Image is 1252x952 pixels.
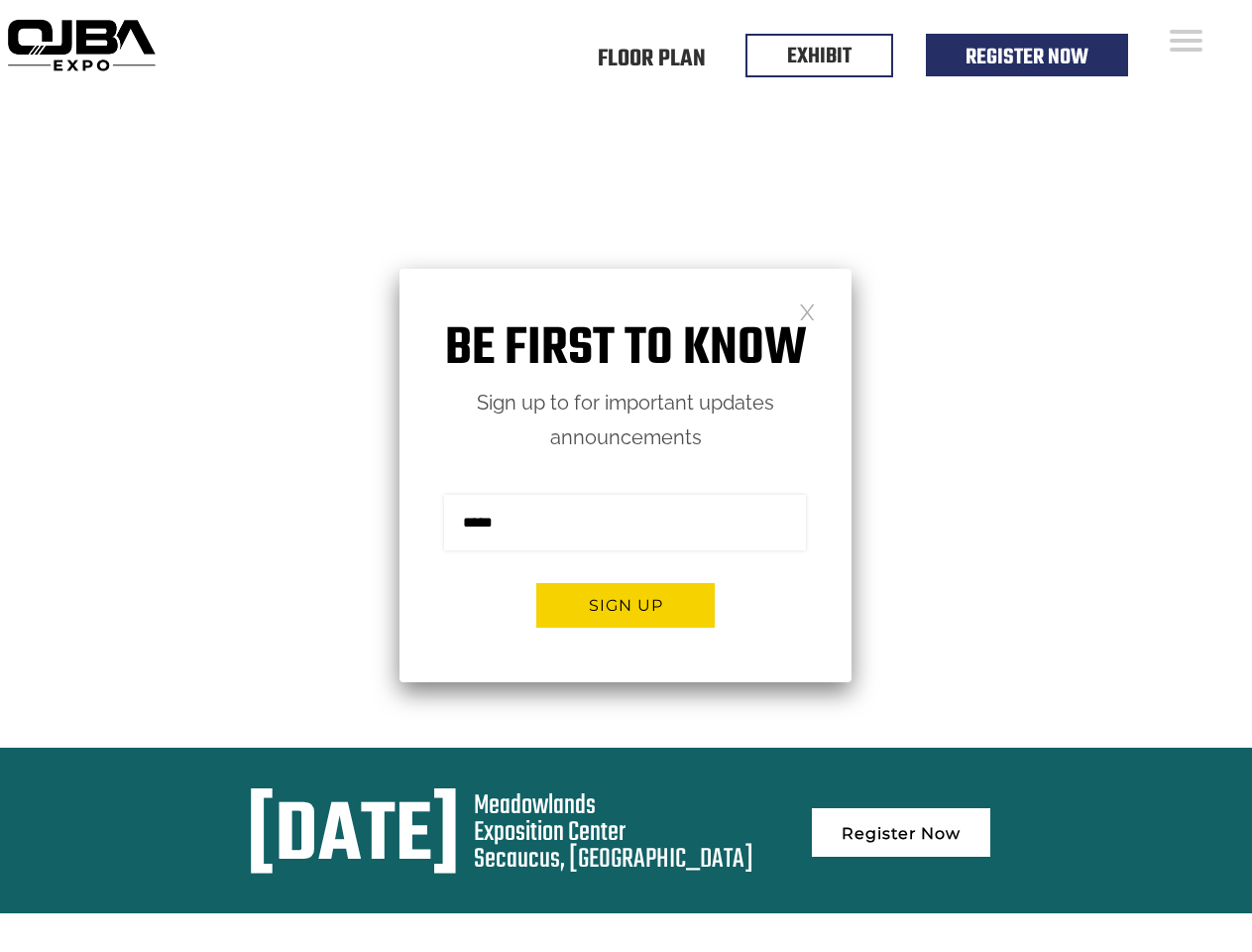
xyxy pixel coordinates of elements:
[787,40,852,73] a: EXHIBIT
[799,302,816,319] a: Close
[399,386,852,455] p: Sign up to for important updates announcements
[812,808,990,857] a: Register Now
[536,583,715,628] button: Sign up
[474,792,753,873] div: Meadowlands Exposition Center Secaucus, [GEOGRAPHIC_DATA]
[399,318,852,381] h1: Be first to know
[966,41,1088,74] a: Register Now
[247,792,460,884] div: [DATE]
